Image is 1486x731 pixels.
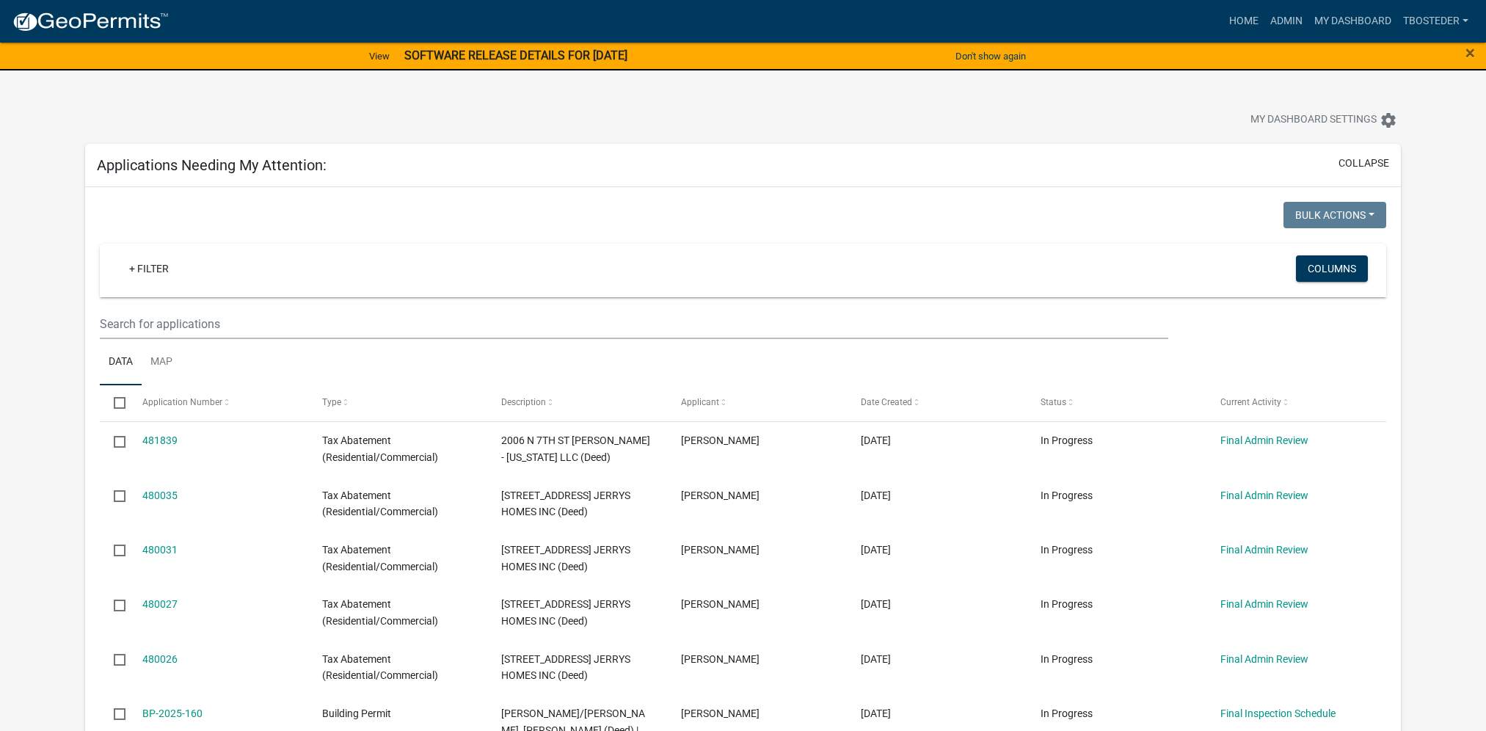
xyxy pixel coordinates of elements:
[1380,112,1397,129] i: settings
[142,397,222,407] span: Application Number
[128,385,308,421] datatable-header-cell: Application Number
[1027,385,1206,421] datatable-header-cell: Status
[322,490,438,518] span: Tax Abatement (Residential/Commercial)
[1206,385,1385,421] datatable-header-cell: Current Activity
[681,708,760,719] span: Caitlyn Robins
[117,255,181,282] a: + Filter
[322,397,341,407] span: Type
[1283,202,1386,228] button: Bulk Actions
[1239,106,1409,134] button: My Dashboard Settingssettings
[1220,490,1308,501] a: Final Admin Review
[501,598,630,627] span: 311 N 19TH ST JERRYS HOMES INC (Deed)
[501,397,546,407] span: Description
[142,653,178,665] a: 480026
[322,544,438,572] span: Tax Abatement (Residential/Commercial)
[1041,544,1093,556] span: In Progress
[1465,43,1475,63] span: ×
[681,397,719,407] span: Applicant
[404,48,627,62] strong: SOFTWARE RELEASE DETAILS FOR [DATE]
[142,708,203,719] a: BP-2025-160
[861,434,891,446] span: 09/22/2025
[861,544,891,556] span: 09/17/2025
[1220,708,1336,719] a: Final Inspection Schedule
[142,490,178,501] a: 480035
[322,434,438,463] span: Tax Abatement (Residential/Commercial)
[501,490,630,518] span: 305 N 19TH ST JERRYS HOMES INC (Deed)
[100,385,128,421] datatable-header-cell: Select
[1465,44,1475,62] button: Close
[681,434,760,446] span: Ashley Threlkeld
[1041,598,1093,610] span: In Progress
[1220,653,1308,665] a: Final Admin Review
[142,339,181,386] a: Map
[501,434,650,463] span: 2006 N 7TH ST D R HORTON - IOWA LLC (Deed)
[861,708,891,719] span: 09/13/2025
[142,544,178,556] a: 480031
[681,598,760,610] span: adam
[681,544,760,556] span: adam
[322,598,438,627] span: Tax Abatement (Residential/Commercial)
[1041,653,1093,665] span: In Progress
[681,653,760,665] span: adam
[861,397,912,407] span: Date Created
[1397,7,1474,35] a: tbosteder
[1220,544,1308,556] a: Final Admin Review
[487,385,667,421] datatable-header-cell: Description
[1041,434,1093,446] span: In Progress
[861,598,891,610] span: 09/17/2025
[100,309,1168,339] input: Search for applications
[1041,397,1066,407] span: Status
[322,708,391,719] span: Building Permit
[1220,397,1281,407] span: Current Activity
[322,653,438,682] span: Tax Abatement (Residential/Commercial)
[501,544,630,572] span: 313 N 19TH ST JERRYS HOMES INC (Deed)
[950,44,1032,68] button: Don't show again
[1264,7,1308,35] a: Admin
[100,339,142,386] a: Data
[363,44,396,68] a: View
[1339,156,1389,171] button: collapse
[501,653,630,682] span: 307 N 19TH ST JERRYS HOMES INC (Deed)
[681,490,760,501] span: adam
[861,653,891,665] span: 09/17/2025
[97,156,327,174] h5: Applications Needing My Attention:
[1220,434,1308,446] a: Final Admin Review
[142,434,178,446] a: 481839
[1296,255,1368,282] button: Columns
[847,385,1027,421] datatable-header-cell: Date Created
[142,598,178,610] a: 480027
[861,490,891,501] span: 09/17/2025
[1041,490,1093,501] span: In Progress
[1250,112,1377,129] span: My Dashboard Settings
[1223,7,1264,35] a: Home
[667,385,847,421] datatable-header-cell: Applicant
[307,385,487,421] datatable-header-cell: Type
[1308,7,1397,35] a: My Dashboard
[1220,598,1308,610] a: Final Admin Review
[1041,708,1093,719] span: In Progress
